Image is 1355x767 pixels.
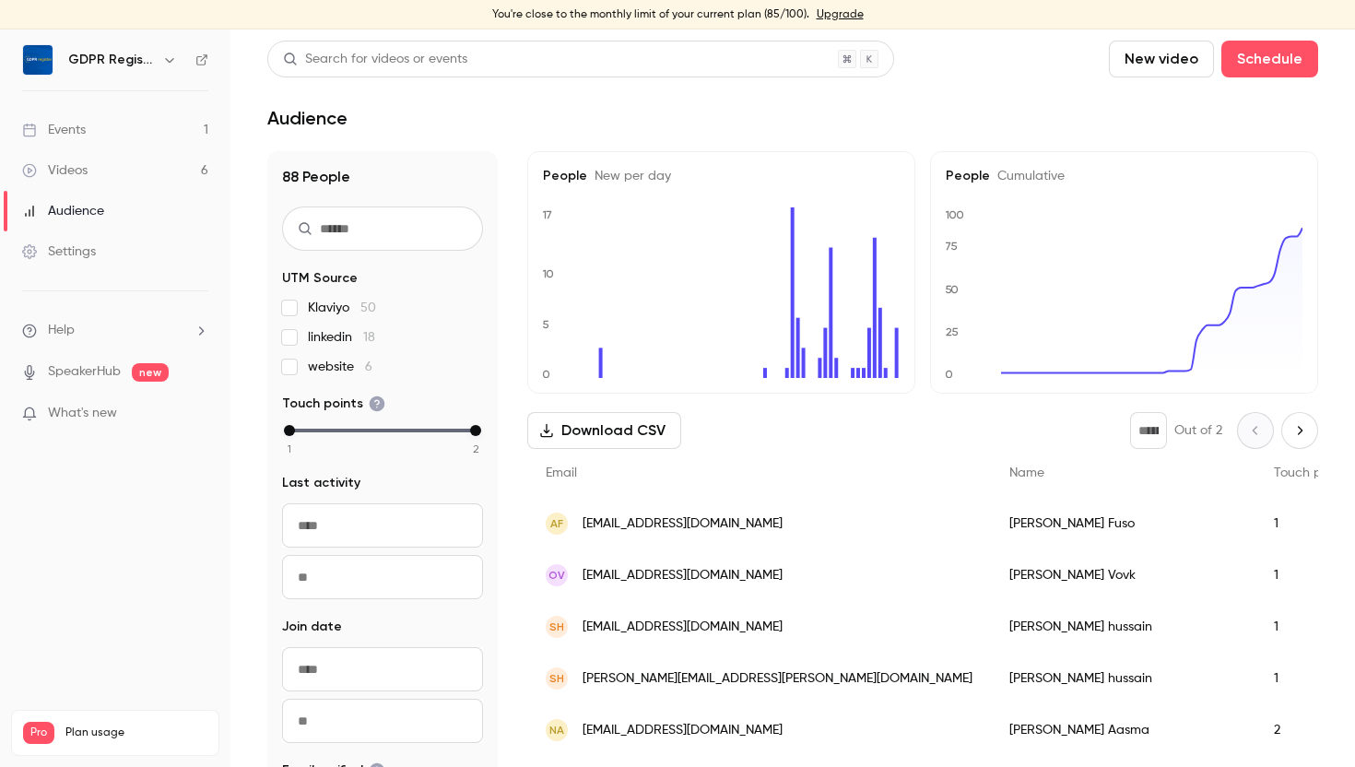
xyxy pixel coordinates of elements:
[549,722,564,738] span: NA
[1281,412,1318,449] button: Next page
[65,726,207,740] span: Plan usage
[1109,41,1214,77] button: New video
[990,170,1065,183] span: Cumulative
[817,7,864,22] a: Upgrade
[282,699,483,743] input: To
[22,121,86,139] div: Events
[1174,421,1222,440] p: Out of 2
[282,166,483,188] h1: 88 People
[22,161,88,180] div: Videos
[991,653,1255,704] div: [PERSON_NAME] hussain
[308,299,376,317] span: Klaviyo
[991,704,1255,756] div: [PERSON_NAME] Aasma
[546,466,577,479] span: Email
[945,368,953,381] text: 0
[282,503,483,548] input: From
[23,722,54,744] span: Pro
[360,301,376,314] span: 50
[945,283,959,296] text: 50
[583,514,783,534] span: [EMAIL_ADDRESS][DOMAIN_NAME]
[946,325,959,338] text: 25
[282,474,360,492] span: Last activity
[282,618,342,636] span: Join date
[22,202,104,220] div: Audience
[946,167,1302,185] h5: People
[587,170,671,183] span: New per day
[583,618,783,637] span: [EMAIL_ADDRESS][DOMAIN_NAME]
[548,567,565,584] span: OV
[282,269,358,288] span: UTM Source
[473,441,479,457] span: 2
[365,360,372,373] span: 6
[945,208,964,221] text: 100
[48,362,121,382] a: SpeakerHub
[549,619,564,635] span: sh
[991,601,1255,653] div: [PERSON_NAME] hussain
[1274,466,1349,479] span: Touch points
[550,515,563,532] span: AF
[542,208,552,221] text: 17
[283,50,467,69] div: Search for videos or events
[991,498,1255,549] div: [PERSON_NAME] Fuso
[282,647,483,691] input: From
[583,669,972,689] span: [PERSON_NAME][EMAIL_ADDRESS][PERSON_NAME][DOMAIN_NAME]
[186,406,208,422] iframe: Noticeable Trigger
[23,45,53,75] img: GDPR Register
[48,321,75,340] span: Help
[542,318,549,331] text: 5
[22,242,96,261] div: Settings
[363,331,375,344] span: 18
[470,425,481,436] div: max
[549,670,564,687] span: sh
[288,441,291,457] span: 1
[282,395,385,413] span: Touch points
[308,358,372,376] span: website
[945,240,958,253] text: 75
[583,721,783,740] span: [EMAIL_ADDRESS][DOMAIN_NAME]
[282,555,483,599] input: To
[284,425,295,436] div: min
[542,368,550,381] text: 0
[991,549,1255,601] div: [PERSON_NAME] Vovk
[22,321,208,340] li: help-dropdown-opener
[308,328,375,347] span: linkedin
[48,404,117,423] span: What's new
[527,412,681,449] button: Download CSV
[1221,41,1318,77] button: Schedule
[1009,466,1044,479] span: Name
[132,363,169,382] span: new
[542,267,554,280] text: 10
[267,107,348,129] h1: Audience
[68,51,155,69] h6: GDPR Register
[543,167,900,185] h5: People
[583,566,783,585] span: [EMAIL_ADDRESS][DOMAIN_NAME]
